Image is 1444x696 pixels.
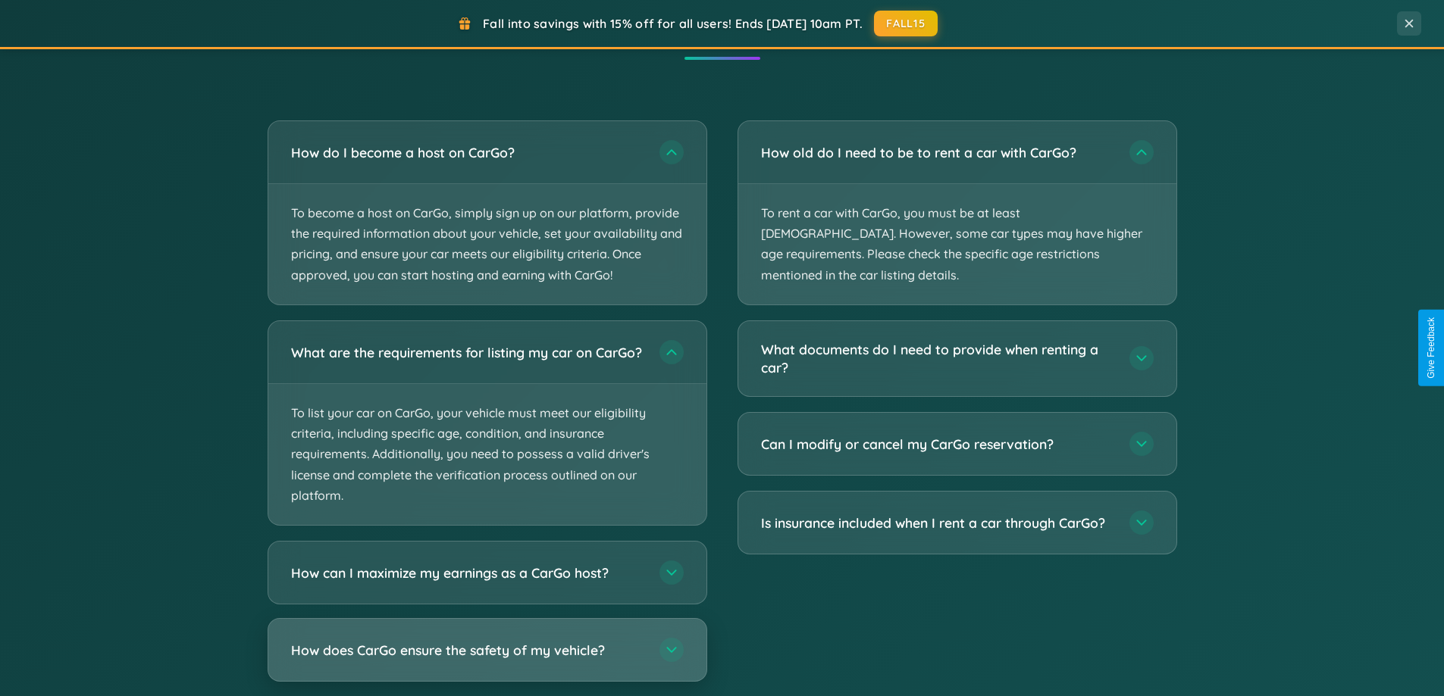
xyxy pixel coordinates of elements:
[1426,317,1436,379] div: Give Feedback
[874,11,938,36] button: FALL15
[761,435,1114,454] h3: Can I modify or cancel my CarGo reservation?
[483,16,863,31] span: Fall into savings with 15% off for all users! Ends [DATE] 10am PT.
[761,513,1114,532] h3: Is insurance included when I rent a car through CarGo?
[761,143,1114,162] h3: How old do I need to be to rent a car with CarGo?
[738,184,1176,304] p: To rent a car with CarGo, you must be at least [DEMOGRAPHIC_DATA]. However, some car types may ha...
[268,184,706,304] p: To become a host on CarGo, simply sign up on our platform, provide the required information about...
[291,143,644,162] h3: How do I become a host on CarGo?
[291,640,644,659] h3: How does CarGo ensure the safety of my vehicle?
[291,563,644,582] h3: How can I maximize my earnings as a CarGo host?
[761,340,1114,377] h3: What documents do I need to provide when renting a car?
[291,342,644,361] h3: What are the requirements for listing my car on CarGo?
[268,384,706,525] p: To list your car on CarGo, your vehicle must meet our eligibility criteria, including specific ag...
